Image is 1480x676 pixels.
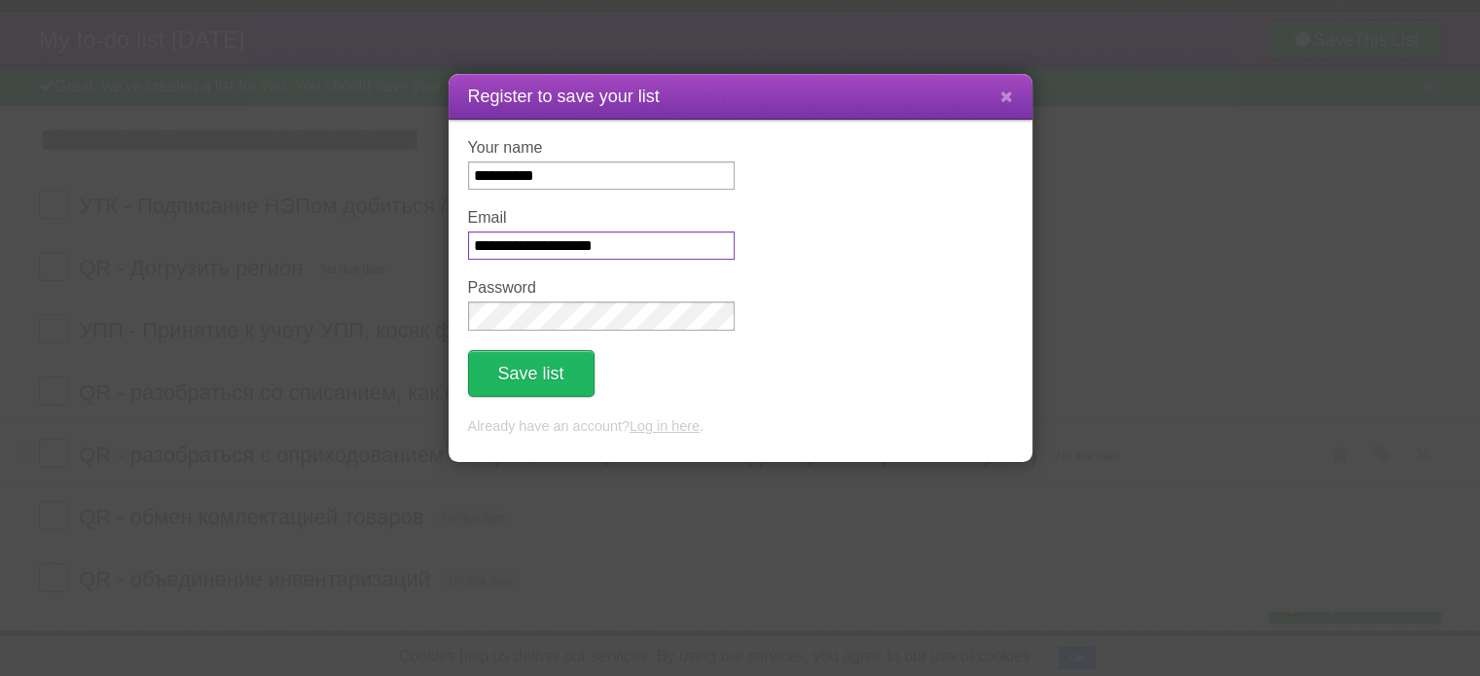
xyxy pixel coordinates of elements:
[468,350,595,397] button: Save list
[468,209,735,227] label: Email
[468,279,735,297] label: Password
[468,84,1013,110] h1: Register to save your list
[468,139,735,157] label: Your name
[468,416,1013,438] p: Already have an account? .
[630,418,700,434] a: Log in here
